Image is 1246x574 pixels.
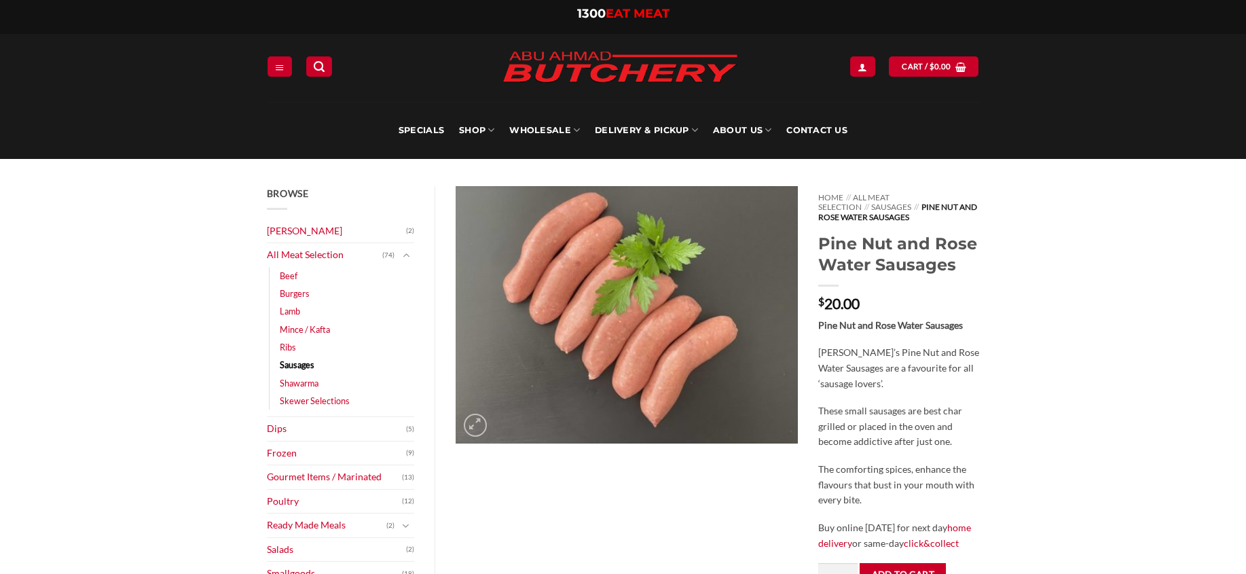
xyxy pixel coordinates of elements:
a: Sausages [280,356,314,374]
span: Pine Nut and Rose Water Sausages [818,202,976,221]
a: 1300EAT MEAT [577,6,670,21]
a: home delivery [818,522,971,549]
p: The comforting spices, enhance the flavours that bust in your mouth with every bite. [818,462,979,508]
a: Wholesale [509,102,580,159]
span: (5) [406,419,414,440]
a: Menu [268,56,292,76]
button: Toggle [398,518,414,533]
p: These small sausages are best char grilled or placed in the oven and become addictive after just ... [818,403,979,450]
bdi: 0.00 [930,62,951,71]
a: Shawarma [280,374,318,392]
span: (2) [406,539,414,560]
span: (74) [382,245,395,266]
a: Ribs [280,338,296,356]
span: EAT MEAT [606,6,670,21]
a: Sausages [871,202,911,212]
a: Burgers [280,285,310,302]
span: (2) [406,221,414,241]
a: Ready Made Meals [267,514,387,537]
a: Zoom [464,414,487,437]
p: Buy online [DATE] for next day or same-day [818,520,979,551]
a: Lamb [280,302,300,320]
bdi: 20.00 [818,295,860,312]
strong: Pine Nut and Rose Water Sausages [818,319,963,331]
h1: Pine Nut and Rose Water Sausages [818,233,979,275]
span: (9) [406,443,414,463]
a: All Meat Selection [818,192,890,212]
a: click&collect [904,537,959,549]
a: Poultry [267,490,403,514]
a: Beef [280,267,297,285]
a: Home [818,192,843,202]
a: Gourmet Items / Marinated [267,465,403,489]
a: About Us [713,102,771,159]
span: Browse [267,187,309,199]
span: // [914,202,919,212]
a: Mince / Kafta [280,321,330,338]
span: (13) [402,467,414,488]
span: (12) [402,491,414,512]
span: Cart / [902,60,951,73]
a: [PERSON_NAME] [267,219,407,243]
span: $ [930,60,934,73]
span: (2) [386,516,395,536]
a: Login [850,56,875,76]
a: All Meat Selection [267,243,383,267]
button: Toggle [398,248,414,263]
p: [PERSON_NAME]’s Pine Nut and Rose Water Sausages are a favourite for all ‘sausage lovers’. [818,345,979,391]
span: $ [818,296,824,307]
span: 1300 [577,6,606,21]
img: Abu Ahmad Butchery [491,42,749,94]
span: // [846,192,851,202]
a: Skewer Selections [280,392,350,410]
a: SHOP [459,102,494,159]
span: // [864,202,869,212]
a: Search [306,56,332,76]
a: View cart [889,56,978,76]
img: Pine Nut and Rose Water Sausages [456,186,798,444]
a: Specials [399,102,444,159]
a: Salads [267,538,407,562]
a: Frozen [267,442,407,465]
a: Contact Us [786,102,847,159]
a: Delivery & Pickup [595,102,698,159]
a: Dips [267,417,407,441]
